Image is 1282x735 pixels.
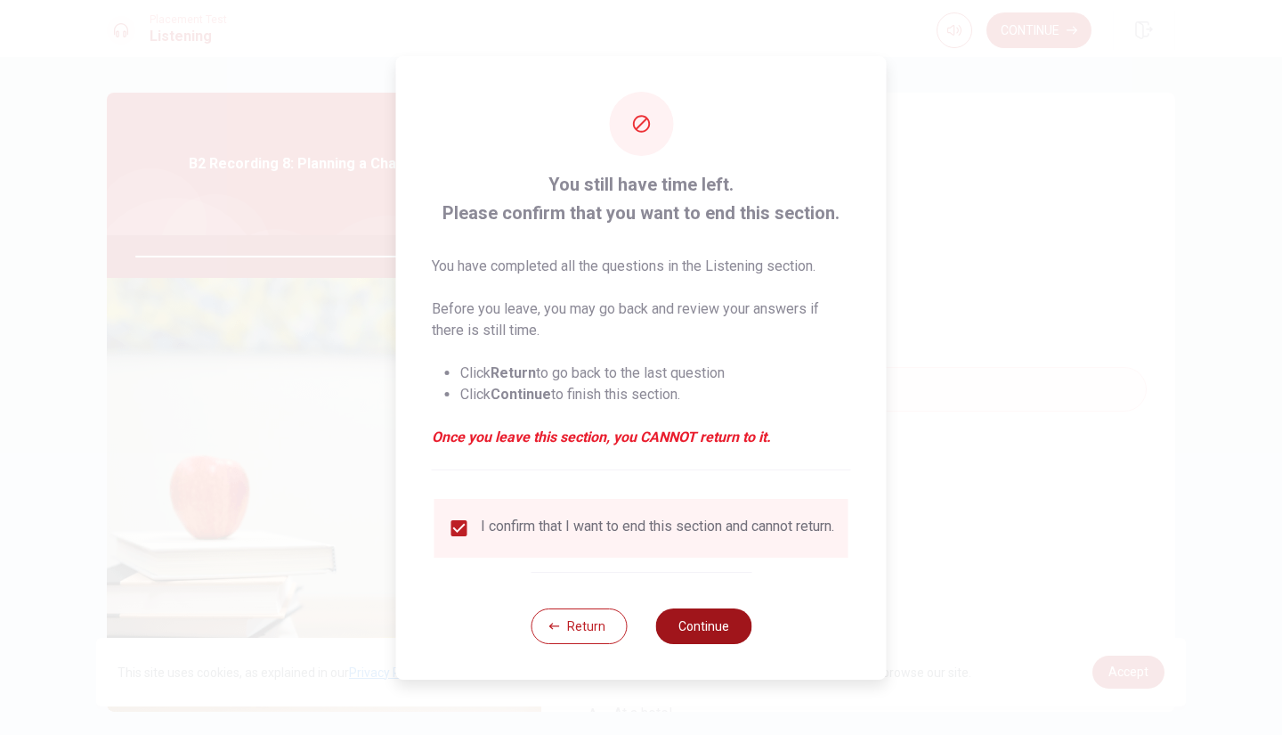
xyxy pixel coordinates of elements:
div: I confirm that I want to end this section and cannot return. [481,518,834,539]
span: You still have time left. Please confirm that you want to end this section. [432,170,851,227]
button: Return [531,608,627,644]
strong: Continue [491,386,551,403]
button: Continue [655,608,751,644]
strong: Return [491,364,536,381]
li: Click to finish this section. [460,384,851,405]
li: Click to go back to the last question [460,363,851,384]
p: You have completed all the questions in the Listening section. [432,256,851,277]
em: Once you leave this section, you CANNOT return to it. [432,427,851,448]
p: Before you leave, you may go back and review your answers if there is still time. [432,298,851,341]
